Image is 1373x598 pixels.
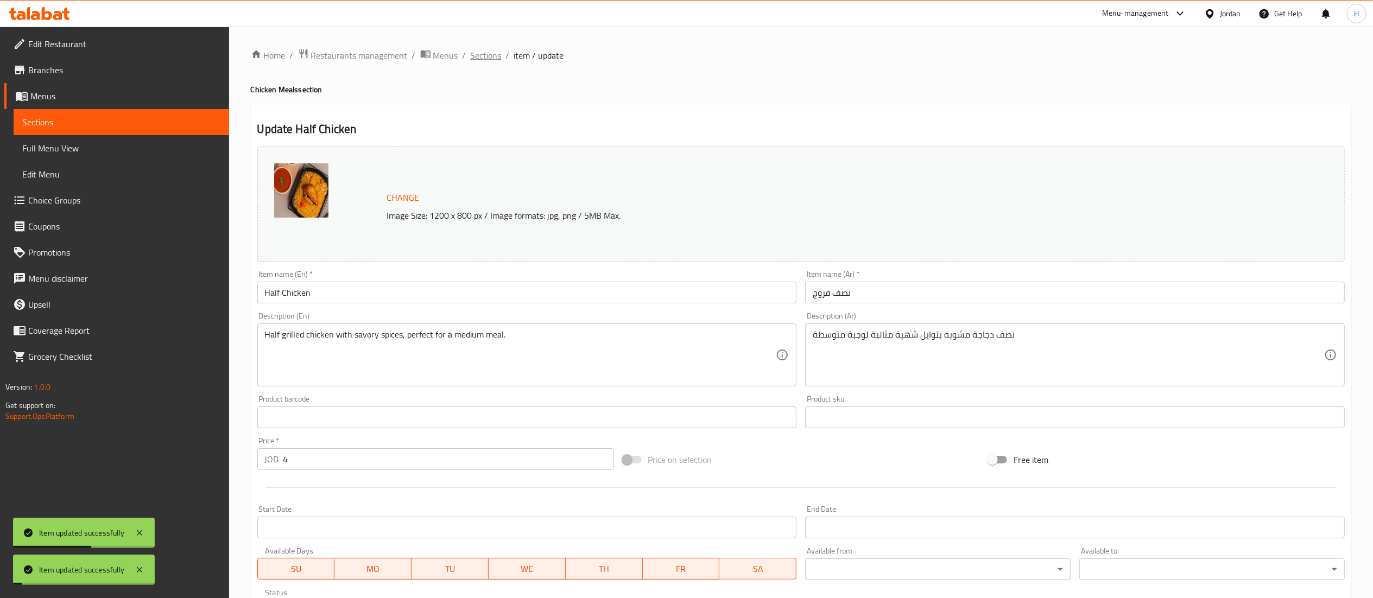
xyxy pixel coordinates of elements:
[433,49,458,62] span: Menus
[257,282,797,303] input: Enter name En
[724,561,792,577] span: SA
[1079,558,1345,580] div: ​
[28,272,220,285] span: Menu disclaimer
[28,220,220,233] span: Coupons
[22,116,220,129] span: Sections
[34,380,50,394] span: 1.0.0
[274,163,328,218] img: %D9%86%D8%B5%D9%81_%D9%81%D8%B1%D9%88%D8%AC638938670050976024.jpg
[387,190,420,206] span: Change
[4,291,229,317] a: Upsell
[805,558,1071,580] div: ​
[471,49,502,62] a: Sections
[14,109,229,135] a: Sections
[251,84,1351,95] h4: Chicken Meals section
[493,561,561,577] span: WE
[28,37,220,50] span: Edit Restaurant
[290,49,294,62] li: /
[14,161,229,187] a: Edit Menu
[383,187,424,209] button: Change
[647,561,716,577] span: FR
[265,329,776,381] textarea: Half grilled chicken with savory spices, perfect for a medium meal.
[412,49,416,62] li: /
[4,265,229,291] a: Menu disclaimer
[30,90,220,103] span: Menus
[570,561,638,577] span: TH
[39,564,124,576] div: Item updated successfully
[339,561,407,577] span: MO
[4,343,229,370] a: Grocery Checklist
[643,558,720,580] button: FR
[566,558,643,580] button: TH
[5,398,55,412] span: Get support on:
[22,142,220,155] span: Full Menu View
[28,298,220,311] span: Upsell
[257,406,797,428] input: Please enter product barcode
[1102,7,1169,20] div: Menu-management
[311,49,408,62] span: Restaurants management
[463,49,466,62] li: /
[5,380,32,394] span: Version:
[251,49,286,62] a: Home
[514,49,564,62] span: item / update
[805,282,1345,303] input: Enter name Ar
[648,453,712,466] span: Price on selection
[813,329,1324,381] textarea: نصف دجاجة مشوية بتوابل شهية مثالية لوجبة متوسطة
[28,324,220,337] span: Coverage Report
[4,239,229,265] a: Promotions
[1014,453,1048,466] span: Free item
[489,558,566,580] button: WE
[805,406,1345,428] input: Please enter product sku
[5,409,74,423] a: Support.OpsPlatform
[1354,8,1359,20] span: H
[1220,8,1241,20] div: Jordan
[4,317,229,343] a: Coverage Report
[257,558,335,580] button: SU
[283,448,614,470] input: Please enter price
[719,558,796,580] button: SA
[28,246,220,259] span: Promotions
[298,48,408,62] a: Restaurants management
[4,57,229,83] a: Branches
[28,194,220,207] span: Choice Groups
[334,558,412,580] button: MO
[4,31,229,57] a: Edit Restaurant
[265,453,279,466] p: JOD
[262,561,331,577] span: SU
[22,168,220,181] span: Edit Menu
[383,209,1173,222] p: Image Size: 1200 x 800 px / Image formats: jpg, png / 5MB Max.
[420,48,458,62] a: Menus
[14,135,229,161] a: Full Menu View
[257,121,1345,137] h2: Update Half Chicken
[416,561,484,577] span: TU
[251,48,1351,62] nav: breadcrumb
[4,213,229,239] a: Coupons
[506,49,510,62] li: /
[4,187,229,213] a: Choice Groups
[4,83,229,109] a: Menus
[28,350,220,363] span: Grocery Checklist
[28,63,220,77] span: Branches
[39,527,124,539] div: Item updated successfully
[412,558,489,580] button: TU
